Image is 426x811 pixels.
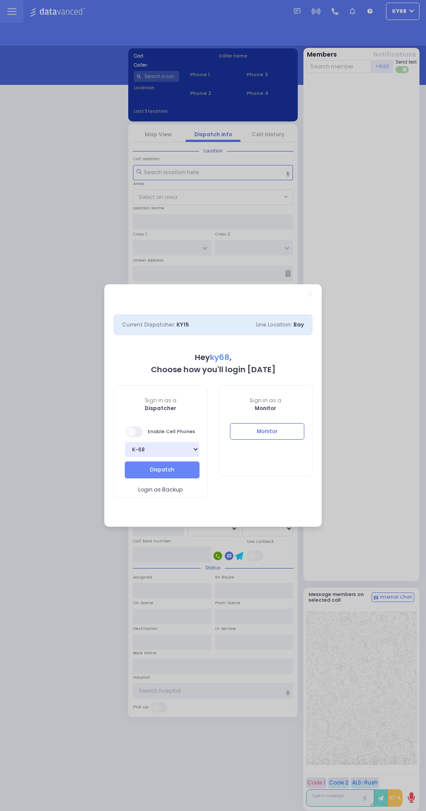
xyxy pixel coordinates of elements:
a: Close [308,292,313,297]
span: Enable Cell Phones [126,426,195,438]
button: Monitor [230,423,305,440]
span: ky68 [210,352,230,363]
b: Monitor [255,404,276,412]
span: Line Location: [256,321,292,328]
b: Hey , [195,352,232,363]
b: Dispatcher [145,404,176,412]
b: Choose how you'll login [DATE] [151,364,276,375]
span: Sign in as a [219,397,313,404]
button: Dispatch [125,461,200,478]
span: Login as Backup [138,486,183,494]
span: Sign in as a [114,397,207,404]
span: Bay [293,321,304,328]
span: KY15 [176,321,189,328]
span: Current Dispatcher: [122,321,175,328]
